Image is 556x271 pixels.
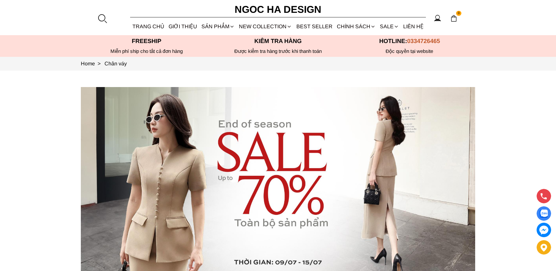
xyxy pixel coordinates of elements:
[81,61,104,66] a: Link to Home
[81,38,212,45] p: Freeship
[130,18,166,35] a: TRANG CHỦ
[254,38,302,44] font: Kiểm tra hàng
[212,48,344,54] p: Được kiểm tra hàng trước khi thanh toán
[378,18,401,35] a: SALE
[199,18,237,35] div: SẢN PHẨM
[456,11,461,16] span: 0
[344,48,475,54] h6: Độc quyền tại website
[537,223,551,237] a: messenger
[344,38,475,45] p: Hotline:
[537,206,551,221] a: Display image
[229,2,327,17] a: Ngoc Ha Design
[237,18,294,35] a: NEW COLLECTION
[95,61,103,66] span: >
[540,210,548,218] img: Display image
[450,15,457,22] img: img-CART-ICON-ksit0nf1
[294,18,335,35] a: BEST SELLER
[166,18,199,35] a: GIỚI THIỆU
[104,61,127,66] a: Link to Chân váy
[401,18,426,35] a: LIÊN HỆ
[407,38,440,44] span: 0334726465
[335,18,378,35] div: Chính sách
[81,48,212,54] div: Miễn phí ship cho tất cả đơn hàng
